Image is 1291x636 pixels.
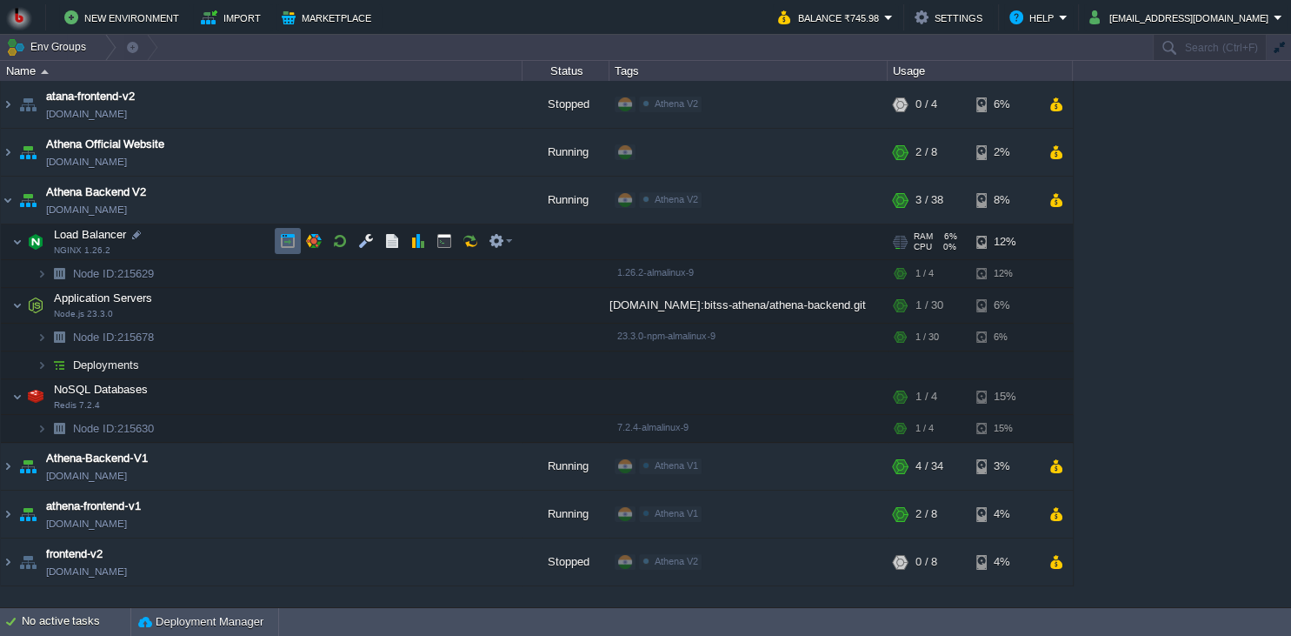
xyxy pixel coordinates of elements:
[46,498,141,515] span: athena-frontend-v1
[138,613,263,631] button: Deployment Manager
[71,421,156,436] a: Node ID:215630
[1,177,15,224] img: AMDAwAAAACH5BAEAAAAALAAAAAABAAEAAAICRAEAOw==
[71,421,156,436] span: 215630
[655,460,698,471] span: Athena V1
[976,539,1033,586] div: 4%
[1,443,15,490] img: AMDAwAAAACH5BAEAAAAALAAAAAABAAEAAAICRAEAOw==
[915,324,939,351] div: 1 / 30
[522,539,609,586] div: Stopped
[976,491,1033,538] div: 4%
[655,556,698,566] span: Athena V2
[46,450,148,467] a: Athena-Backend-V1
[976,129,1033,176] div: 2%
[23,288,48,323] img: AMDAwAAAACH5BAEAAAAALAAAAAABAAEAAAICRAEAOw==
[976,415,1033,442] div: 15%
[1,81,15,128] img: AMDAwAAAACH5BAEAAAAALAAAAAABAAEAAAICRAEAOw==
[617,267,694,278] span: 1.26.2-almalinux-9
[41,70,49,74] img: AMDAwAAAACH5BAEAAAAALAAAAAABAAEAAAICRAEAOw==
[46,467,127,485] a: [DOMAIN_NAME]
[71,266,156,281] span: 215629
[201,7,266,28] button: Import
[23,379,48,414] img: AMDAwAAAACH5BAEAAAAALAAAAAABAAEAAAICRAEAOw==
[617,331,715,341] span: 23.3.0-npm-almalinux-9
[46,88,135,105] a: atana-frontend-v2
[915,177,943,224] div: 3 / 38
[522,81,609,128] div: Stopped
[940,231,957,242] span: 6%
[73,331,117,344] span: Node ID:
[976,81,1033,128] div: 6%
[915,129,937,176] div: 2 / 8
[16,129,40,176] img: AMDAwAAAACH5BAEAAAAALAAAAAABAAEAAAICRAEAOw==
[12,379,23,414] img: AMDAwAAAACH5BAEAAAAALAAAAAABAAEAAAICRAEAOw==
[915,81,937,128] div: 0 / 4
[976,443,1033,490] div: 3%
[522,443,609,490] div: Running
[52,227,129,242] span: Load Balancer
[47,324,71,351] img: AMDAwAAAACH5BAEAAAAALAAAAAABAAEAAAICRAEAOw==
[976,288,1033,323] div: 6%
[46,136,164,153] a: Athena Official Website
[915,379,937,414] div: 1 / 4
[46,515,127,532] a: [DOMAIN_NAME]
[52,383,150,396] a: NoSQL DatabasesRedis 7.2.4
[655,98,698,109] span: Athena V2
[16,539,40,586] img: AMDAwAAAACH5BAEAAAAALAAAAAABAAEAAAICRAEAOw==
[64,7,184,28] button: New Environment
[46,546,103,563] a: frontend-v2
[976,177,1033,224] div: 8%
[12,224,23,259] img: AMDAwAAAACH5BAEAAAAALAAAAAABAAEAAAICRAEAOw==
[282,7,376,28] button: Marketplace
[71,266,156,281] a: Node ID:215629
[16,81,40,128] img: AMDAwAAAACH5BAEAAAAALAAAAAABAAEAAAICRAEAOw==
[73,267,117,280] span: Node ID:
[6,35,92,59] button: Env Groups
[71,330,156,345] a: Node ID:215678
[976,224,1033,259] div: 12%
[655,194,698,204] span: Athena V2
[617,422,689,432] span: 7.2.4-almalinux-9
[915,260,934,287] div: 1 / 4
[47,415,71,442] img: AMDAwAAAACH5BAEAAAAALAAAAAABAAEAAAICRAEAOw==
[71,358,142,372] span: Deployments
[71,330,156,345] span: 215678
[914,242,932,252] span: CPU
[37,260,47,287] img: AMDAwAAAACH5BAEAAAAALAAAAAABAAEAAAICRAEAOw==
[46,184,146,201] a: Athena Backend V2
[37,351,47,378] img: AMDAwAAAACH5BAEAAAAALAAAAAABAAEAAAICRAEAOw==
[54,309,113,319] span: Node.js 23.3.0
[976,260,1033,287] div: 12%
[915,415,934,442] div: 1 / 4
[522,491,609,538] div: Running
[523,61,609,81] div: Status
[54,245,110,256] span: NGINX 1.26.2
[46,201,127,218] a: [DOMAIN_NAME]
[915,288,943,323] div: 1 / 30
[778,7,884,28] button: Balance ₹745.98
[915,539,937,586] div: 0 / 8
[6,4,32,30] img: Bitss Techniques
[23,224,48,259] img: AMDAwAAAACH5BAEAAAAALAAAAAABAAEAAAICRAEAOw==
[610,61,887,81] div: Tags
[655,508,698,519] span: Athena V1
[1,539,15,586] img: AMDAwAAAACH5BAEAAAAALAAAAAABAAEAAAICRAEAOw==
[1,129,15,176] img: AMDAwAAAACH5BAEAAAAALAAAAAABAAEAAAICRAEAOw==
[522,129,609,176] div: Running
[52,291,155,305] span: Application Servers
[2,61,522,81] div: Name
[73,422,117,435] span: Node ID:
[54,400,100,411] span: Redis 7.2.4
[16,491,40,538] img: AMDAwAAAACH5BAEAAAAALAAAAAABAAEAAAICRAEAOw==
[12,288,23,323] img: AMDAwAAAACH5BAEAAAAALAAAAAABAAEAAAICRAEAOw==
[16,177,40,224] img: AMDAwAAAACH5BAEAAAAALAAAAAABAAEAAAICRAEAOw==
[22,608,130,636] div: No active tasks
[1009,7,1059,28] button: Help
[47,260,71,287] img: AMDAwAAAACH5BAEAAAAALAAAAAABAAEAAAICRAEAOw==
[46,563,127,580] a: [DOMAIN_NAME]
[37,324,47,351] img: AMDAwAAAACH5BAEAAAAALAAAAAABAAEAAAICRAEAOw==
